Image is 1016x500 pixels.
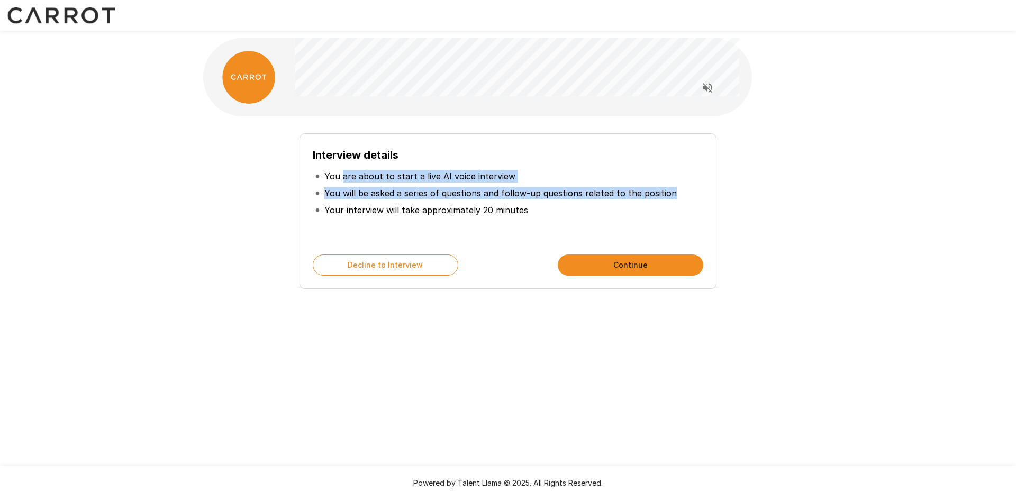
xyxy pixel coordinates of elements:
[313,254,458,276] button: Decline to Interview
[222,51,275,104] img: carrot_logo.png
[324,204,528,216] p: Your interview will take approximately 20 minutes
[697,77,718,98] button: Read questions aloud
[558,254,703,276] button: Continue
[324,170,515,183] p: You are about to start a live AI voice interview
[13,478,1003,488] p: Powered by Talent Llama © 2025. All Rights Reserved.
[313,149,398,161] b: Interview details
[324,187,677,199] p: You will be asked a series of questions and follow-up questions related to the position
